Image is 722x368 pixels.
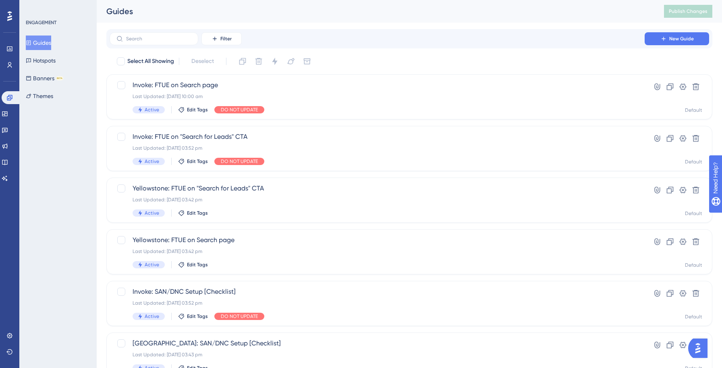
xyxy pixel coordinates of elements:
span: Active [145,210,159,216]
div: ENGAGEMENT [26,19,56,26]
span: Active [145,107,159,113]
div: Default [685,159,702,165]
span: Active [145,158,159,165]
iframe: UserGuiding AI Assistant Launcher [688,336,712,360]
span: Yellowstone: FTUE on Search page [133,235,622,245]
button: Edit Tags [178,313,208,320]
button: Publish Changes [664,5,712,18]
button: BannersBETA [26,71,63,86]
span: Deselect [191,56,214,66]
button: Themes [26,89,53,103]
div: Last Updated: [DATE] 03:52 pm [133,300,622,306]
span: Edit Tags [187,313,208,320]
div: Last Updated: [DATE] 03:52 pm [133,145,622,151]
span: DO NOT UPDATE [221,107,258,113]
span: New Guide [669,36,694,42]
span: Edit Tags [187,158,208,165]
span: Invoke: SAN/DNC Setup [Checklist] [133,287,622,297]
div: BETA [56,76,63,80]
button: Edit Tags [178,261,208,268]
span: Edit Tags [187,210,208,216]
button: Edit Tags [178,107,208,113]
button: New Guide [645,32,709,45]
span: [GEOGRAPHIC_DATA]: SAN/DNC Setup [Checklist] [133,339,622,348]
div: Last Updated: [DATE] 10:00 am [133,93,622,100]
span: Active [145,261,159,268]
span: Invoke: FTUE on "Search for Leads" CTA [133,132,622,142]
div: Last Updated: [DATE] 03:42 pm [133,248,622,255]
span: Edit Tags [187,107,208,113]
span: Yellowstone: FTUE on "Search for Leads" CTA [133,184,622,193]
span: Need Help? [19,2,50,12]
div: Guides [106,6,644,17]
span: Filter [220,36,232,42]
button: Guides [26,36,51,50]
button: Deselect [184,54,221,69]
span: DO NOT UPDATE [221,158,258,165]
span: Publish Changes [669,8,707,15]
div: Default [685,210,702,217]
div: Default [685,262,702,268]
button: Edit Tags [178,158,208,165]
span: Invoke: FTUE on Search page [133,80,622,90]
button: Edit Tags [178,210,208,216]
button: Hotspots [26,53,56,68]
div: Default [685,314,702,320]
input: Search [126,36,191,42]
span: Select All Showing [127,56,174,66]
button: Filter [201,32,242,45]
div: Last Updated: [DATE] 03:43 pm [133,351,622,358]
span: Active [145,313,159,320]
div: Default [685,107,702,113]
span: Edit Tags [187,261,208,268]
span: DO NOT UPDATE [221,313,258,320]
div: Last Updated: [DATE] 03:42 pm [133,197,622,203]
